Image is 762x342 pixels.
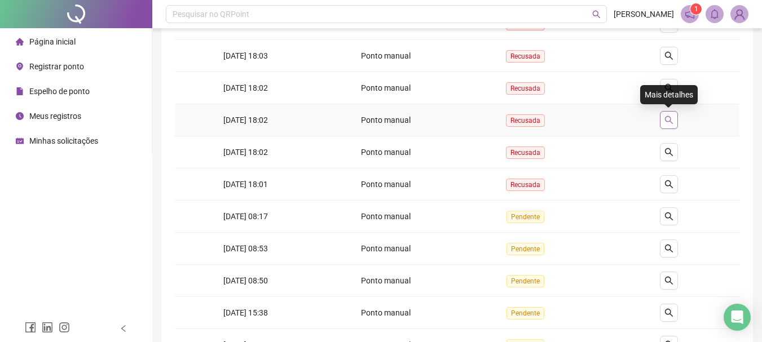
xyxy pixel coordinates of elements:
span: file [16,87,24,95]
span: [DATE] 18:02 [223,83,268,92]
span: search [592,10,601,19]
span: facebook [25,322,36,333]
span: left [120,325,127,332]
span: search [664,148,673,157]
span: [DATE] 18:02 [223,148,268,157]
span: home [16,38,24,46]
span: Recusada [506,82,545,95]
span: search [664,116,673,125]
span: Ponto manual [361,116,411,125]
span: Pendente [506,243,544,255]
sup: 1 [690,3,702,15]
span: bell [710,9,720,19]
span: Registrar ponto [29,62,84,71]
span: Espelho de ponto [29,87,90,96]
div: Open Intercom Messenger [724,304,751,331]
span: Pendente [506,307,544,319]
span: search [664,212,673,221]
span: Ponto manual [361,276,411,285]
span: [DATE] 08:17 [223,212,268,221]
span: search [664,244,673,253]
span: environment [16,63,24,70]
span: Meus registros [29,112,81,121]
span: Pendente [506,275,544,287]
span: [PERSON_NAME] [614,8,674,20]
span: instagram [59,322,70,333]
span: notification [685,9,695,19]
span: Ponto manual [361,308,411,317]
span: Recusada [506,146,545,159]
span: [DATE] 18:03 [223,51,268,60]
span: search [664,83,673,92]
span: [DATE] 08:53 [223,244,268,253]
span: search [664,51,673,60]
span: Ponto manual [361,244,411,253]
span: Ponto manual [361,83,411,92]
span: 1 [694,5,698,13]
span: linkedin [42,322,53,333]
span: Recusada [506,114,545,127]
span: [DATE] 08:50 [223,276,268,285]
span: Minhas solicitações [29,136,98,145]
img: 89835 [731,6,748,23]
span: search [664,276,673,285]
span: [DATE] 18:02 [223,116,268,125]
span: [DATE] 18:01 [223,180,268,189]
span: [DATE] 15:38 [223,308,268,317]
span: Ponto manual [361,180,411,189]
span: search [664,308,673,317]
span: Pendente [506,211,544,223]
span: Recusada [506,50,545,63]
span: Página inicial [29,37,76,46]
span: Ponto manual [361,212,411,221]
span: search [664,180,673,189]
span: Ponto manual [361,51,411,60]
span: Recusada [506,179,545,191]
span: schedule [16,137,24,145]
span: clock-circle [16,112,24,120]
span: Ponto manual [361,148,411,157]
div: Mais detalhes [640,85,698,104]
